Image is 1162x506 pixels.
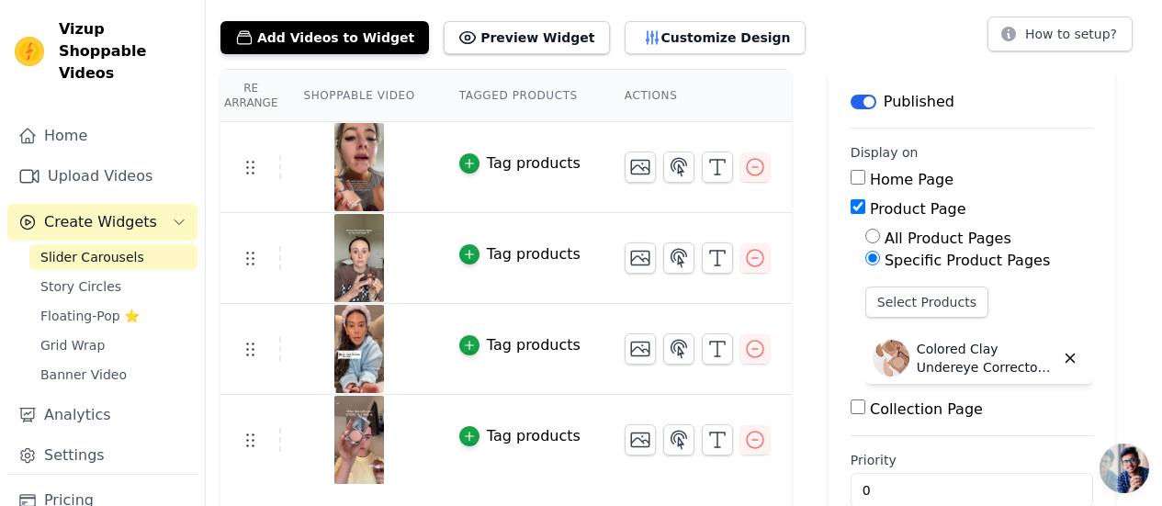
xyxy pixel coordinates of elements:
span: Story Circles [40,277,121,296]
label: Home Page [870,171,953,188]
div: Tag products [487,334,581,356]
img: Colored Clay Undereye Corrector Eyeground Concealer [873,340,909,377]
button: Create Widgets [7,204,197,241]
button: How to setup? [987,17,1133,51]
label: All Product Pages [885,230,1011,247]
p: Colored Clay Undereye Corrector Eyeground Concealer [917,340,1055,377]
label: Specific Product Pages [885,252,1050,269]
a: Banner Video [29,362,197,388]
button: Customize Design [625,21,806,54]
th: Re Arrange [220,70,281,122]
a: How to setup? [987,29,1133,47]
span: Slider Carousels [40,248,144,266]
img: vizup-images-f993.png [333,214,385,302]
a: Slider Carousels [29,244,197,270]
div: Tag products [487,243,581,265]
button: Tag products [459,152,581,174]
button: Add Videos to Widget [220,21,429,54]
span: Banner Video [40,365,127,384]
button: Change Thumbnail [625,152,656,183]
span: Floating-Pop ⭐ [40,307,140,325]
button: Delete widget [1055,343,1086,374]
span: Grid Wrap [40,336,105,354]
a: Settings [7,437,197,474]
legend: Display on [851,143,919,162]
a: Grid Wrap [29,332,197,358]
button: Select Products [865,287,988,318]
p: Published [884,91,954,113]
span: Vizup Shoppable Videos [59,18,190,84]
th: Tagged Products [437,70,603,122]
button: Change Thumbnail [625,424,656,455]
button: Change Thumbnail [625,333,656,365]
a: Floating-Pop ⭐ [29,303,197,329]
label: Collection Page [870,400,983,418]
a: Upload Videos [7,158,197,195]
th: Actions [603,70,792,122]
img: Vizup [15,37,44,66]
a: Home [7,118,197,154]
a: Analytics [7,397,197,433]
img: vizup-images-daa7.png [333,396,385,484]
button: Change Thumbnail [625,242,656,274]
button: Tag products [459,334,581,356]
a: Open chat [1100,444,1149,493]
button: Tag products [459,243,581,265]
label: Product Page [870,200,966,218]
a: Story Circles [29,274,197,299]
span: Create Widgets [44,211,157,233]
label: Priority [851,451,1093,469]
div: Tag products [487,425,581,447]
button: Tag products [459,425,581,447]
div: Tag products [487,152,581,174]
img: vizup-images-8327.png [333,123,385,211]
button: Preview Widget [444,21,609,54]
th: Shoppable Video [281,70,436,122]
img: vizup-images-8ac8.png [333,305,385,393]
